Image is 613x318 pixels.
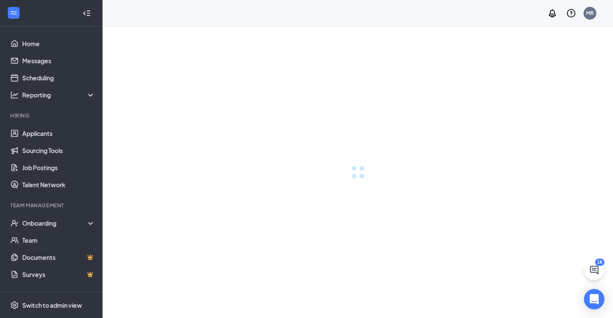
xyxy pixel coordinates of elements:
a: SurveysCrown [22,266,95,283]
svg: Notifications [547,8,557,18]
svg: ChatActive [589,265,599,275]
a: Team [22,232,95,249]
a: Scheduling [22,69,95,86]
div: Hiring [10,112,94,119]
div: MR [586,9,594,17]
a: Talent Network [22,176,95,193]
svg: Analysis [10,91,19,99]
div: 18 [595,259,604,266]
a: Sourcing Tools [22,142,95,159]
div: Open Intercom Messenger [584,289,604,309]
svg: Settings [10,301,19,309]
div: Team Management [10,202,94,209]
a: Applicants [22,125,95,142]
a: Home [22,35,95,52]
svg: WorkstreamLogo [9,9,18,17]
a: DocumentsCrown [22,249,95,266]
button: ChatActive [584,260,604,280]
svg: UserCheck [10,219,19,227]
svg: QuestionInfo [566,8,576,18]
a: Messages [22,52,95,69]
div: Switch to admin view [22,301,82,309]
a: Job Postings [22,159,95,176]
svg: Collapse [82,9,91,18]
div: Reporting [22,91,96,99]
div: Onboarding [22,219,96,227]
